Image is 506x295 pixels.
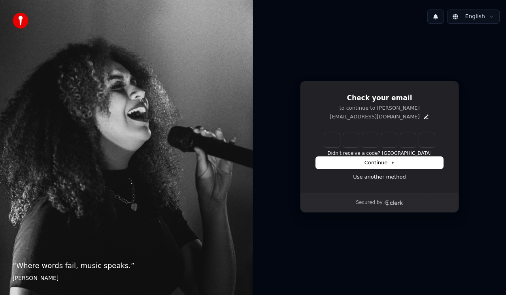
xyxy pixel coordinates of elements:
span: Continue [364,159,395,166]
p: [EMAIL_ADDRESS][DOMAIN_NAME] [330,113,419,120]
footer: [PERSON_NAME] [13,274,240,282]
a: Use another method [353,173,406,181]
p: to continue to [PERSON_NAME] [316,105,443,112]
input: Enter verification code [324,133,451,147]
h1: Check your email [316,93,443,103]
p: “ Where words fail, music speaks. ” [13,260,240,271]
button: Didn't receive a code? [GEOGRAPHIC_DATA] [327,150,432,157]
p: Secured by [356,200,382,206]
button: Edit [423,114,429,120]
a: Clerk logo [384,200,403,206]
img: youka [13,13,28,29]
button: Continue [316,157,443,169]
